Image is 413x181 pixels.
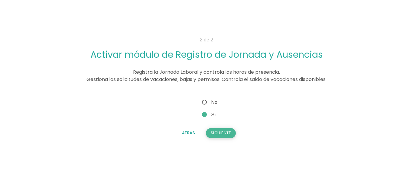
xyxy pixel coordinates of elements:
[62,36,351,44] p: 2 de 2
[206,128,236,138] button: Siguiente
[177,128,200,138] button: Atrás
[86,69,327,83] span: Registra la Jornada Laboral y controla las horas de presencia. Gestiona las solicitudes de vacaci...
[201,99,217,106] span: No
[201,111,216,118] span: Sí
[62,50,351,60] h2: Activar módulo de Registro de Jornada y Ausencias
